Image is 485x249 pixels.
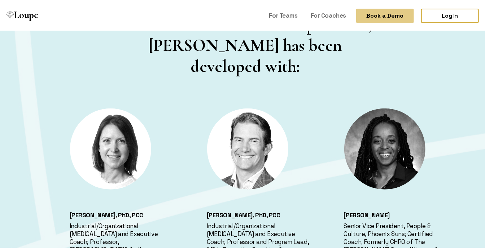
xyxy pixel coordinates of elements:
[344,210,447,218] h5: [PERSON_NAME]
[70,210,172,218] h5: [PERSON_NAME], PhD, PCC
[308,7,349,21] a: For Coaches
[207,107,288,188] img: Woody Woodward Headshot BW Square HQ
[356,7,414,22] button: Book a Demo
[207,210,310,218] h5: [PERSON_NAME], PhD, PCC
[344,107,425,188] img: Kim Corbitt
[421,7,479,22] a: Log In
[70,107,151,188] img: Brodie Riordan BW Square HQ
[6,10,14,17] img: Loupe Logo
[4,7,40,22] a: Loupe
[266,7,301,21] a: For Teams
